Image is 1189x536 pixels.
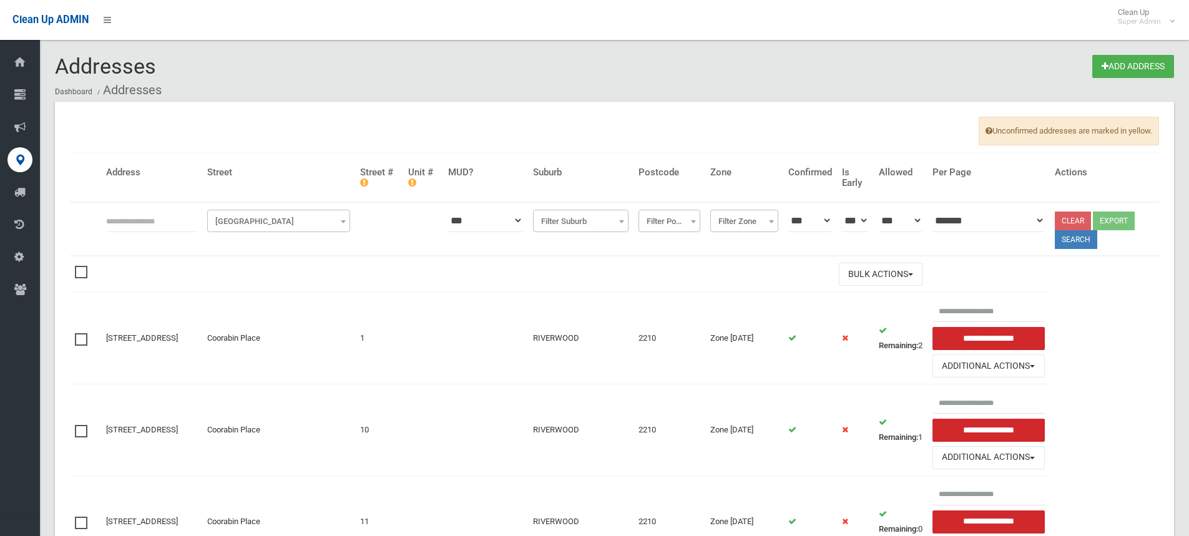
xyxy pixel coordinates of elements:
h4: MUD? [448,167,523,178]
td: 10 [355,384,403,476]
li: Addresses [94,79,162,102]
span: Clean Up [1112,7,1173,26]
button: Additional Actions [932,354,1045,378]
td: 2 [874,293,927,384]
h4: Actions [1055,167,1155,178]
strong: Remaining: [879,524,918,534]
span: Filter Street [210,213,347,230]
h4: Suburb [533,167,629,178]
h4: Allowed [879,167,922,178]
span: Addresses [55,54,156,79]
td: RIVERWOOD [528,384,634,476]
span: Filter Suburb [536,213,625,230]
span: Unconfirmed addresses are marked in yellow. [979,117,1159,145]
a: [STREET_ADDRESS] [106,425,178,434]
a: Add Address [1092,55,1174,78]
td: 1 [355,293,403,384]
h4: Zone [710,167,778,178]
span: Filter Postcode [639,210,700,232]
h4: Address [106,167,197,178]
h4: Street # [360,167,398,188]
h4: Is Early [842,167,869,188]
td: 2210 [634,384,705,476]
h4: Confirmed [788,167,832,178]
span: Filter Zone [713,213,775,230]
td: Coorabin Place [202,293,355,384]
a: Clear [1055,212,1091,230]
h4: Unit # [408,167,438,188]
span: Filter Suburb [533,210,629,232]
td: Zone [DATE] [705,293,783,384]
span: Filter Zone [710,210,778,232]
td: RIVERWOOD [528,293,634,384]
h4: Postcode [639,167,700,178]
a: [STREET_ADDRESS] [106,333,178,343]
button: Additional Actions [932,446,1045,469]
a: Dashboard [55,87,92,96]
button: Export [1093,212,1135,230]
td: 2210 [634,293,705,384]
small: Super Admin [1118,17,1161,26]
span: Clean Up ADMIN [12,14,89,26]
strong: Remaining: [879,341,918,350]
td: Zone [DATE] [705,384,783,476]
span: Filter Street [207,210,350,232]
a: [STREET_ADDRESS] [106,517,178,526]
span: Filter Postcode [642,213,697,230]
strong: Remaining: [879,432,918,442]
td: 1 [874,384,927,476]
h4: Per Page [932,167,1045,178]
button: Search [1055,230,1097,249]
td: Coorabin Place [202,384,355,476]
h4: Street [207,167,350,178]
button: Bulk Actions [839,263,922,286]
